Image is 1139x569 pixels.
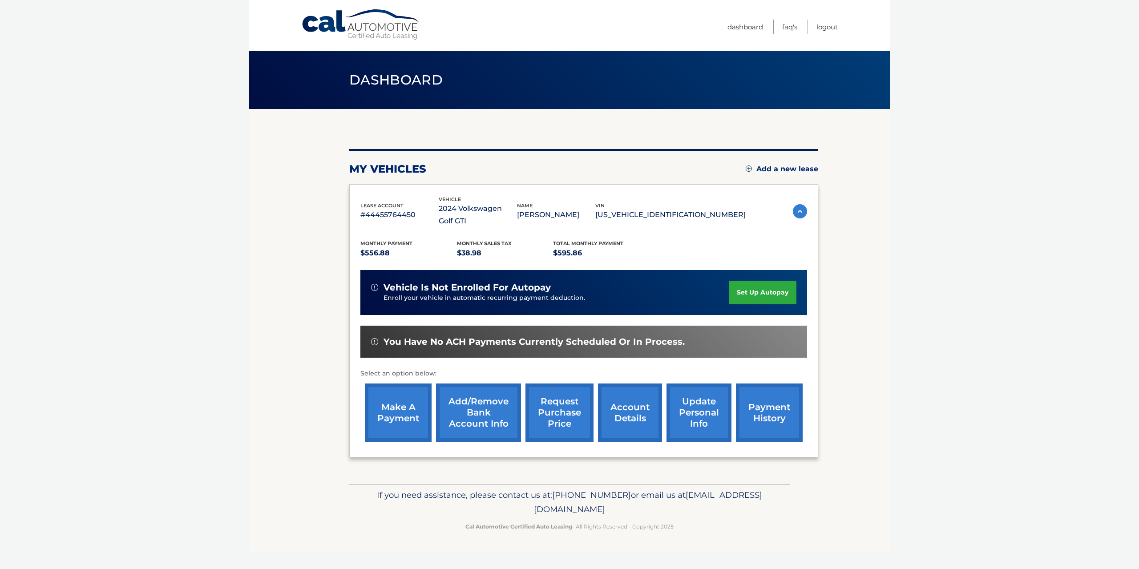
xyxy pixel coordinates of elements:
a: update personal info [666,383,731,442]
img: alert-white.svg [371,338,378,345]
a: Dashboard [727,20,763,34]
span: Dashboard [349,72,443,88]
a: request purchase price [525,383,594,442]
img: accordion-active.svg [793,204,807,218]
p: $556.88 [360,247,457,259]
span: vehicle is not enrolled for autopay [384,282,551,293]
a: account details [598,383,662,442]
span: You have no ACH payments currently scheduled or in process. [384,336,685,347]
span: [EMAIL_ADDRESS][DOMAIN_NAME] [534,490,762,514]
strong: Cal Automotive Certified Auto Leasing [465,523,572,530]
img: add.svg [746,165,752,172]
span: Total Monthly Payment [553,240,623,246]
p: [PERSON_NAME] [517,209,595,221]
p: - All Rights Reserved - Copyright 2025 [355,522,784,531]
a: payment history [736,383,803,442]
a: set up autopay [729,281,796,304]
a: Add a new lease [746,165,818,174]
p: $38.98 [457,247,553,259]
a: Cal Automotive [301,9,421,40]
h2: my vehicles [349,162,426,176]
img: alert-white.svg [371,284,378,291]
span: lease account [360,202,404,209]
span: [PHONE_NUMBER] [552,490,631,500]
p: Select an option below: [360,368,807,379]
span: name [517,202,533,209]
a: make a payment [365,383,432,442]
p: 2024 Volkswagen Golf GTI [439,202,517,227]
p: #44455764450 [360,209,439,221]
a: Add/Remove bank account info [436,383,521,442]
p: $595.86 [553,247,650,259]
p: [US_VEHICLE_IDENTIFICATION_NUMBER] [595,209,746,221]
p: If you need assistance, please contact us at: or email us at [355,488,784,517]
a: FAQ's [782,20,797,34]
span: Monthly Payment [360,240,412,246]
span: vin [595,202,605,209]
span: vehicle [439,196,461,202]
p: Enroll your vehicle in automatic recurring payment deduction. [384,293,729,303]
a: Logout [816,20,838,34]
span: Monthly sales Tax [457,240,512,246]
